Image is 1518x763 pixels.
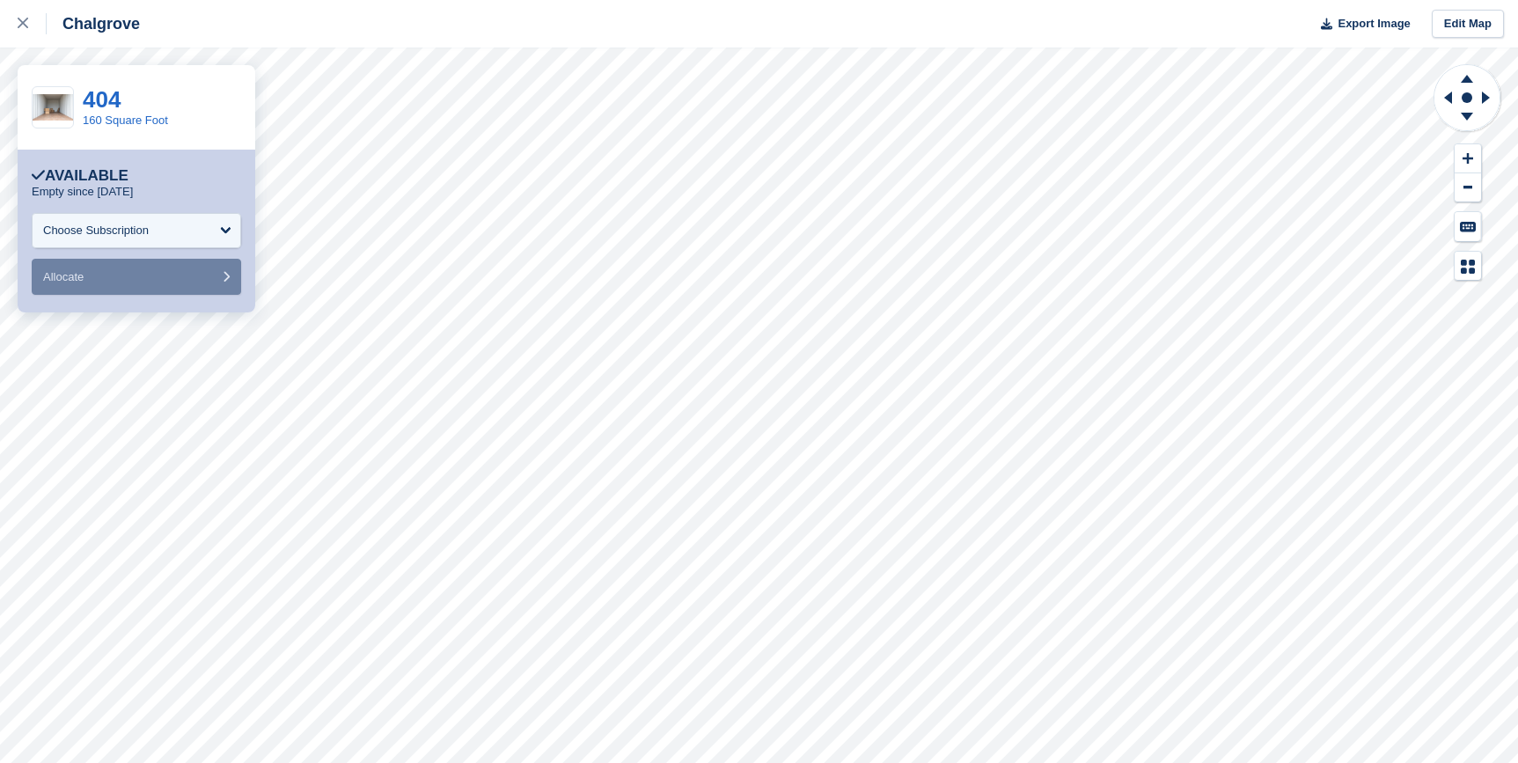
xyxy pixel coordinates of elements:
[32,185,133,199] p: Empty since [DATE]
[1455,212,1481,241] button: Keyboard Shortcuts
[1432,10,1504,39] a: Edit Map
[83,86,121,113] a: 404
[1455,144,1481,173] button: Zoom In
[1310,10,1411,39] button: Export Image
[32,167,128,185] div: Available
[1338,15,1410,33] span: Export Image
[32,259,241,295] button: Allocate
[83,114,168,127] a: 160 Square Foot
[1455,173,1481,202] button: Zoom Out
[43,222,149,239] div: Choose Subscription
[47,13,140,34] div: Chalgrove
[43,270,84,283] span: Allocate
[33,94,73,121] img: 160%20Square%20Foot.jpg
[1455,252,1481,281] button: Map Legend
